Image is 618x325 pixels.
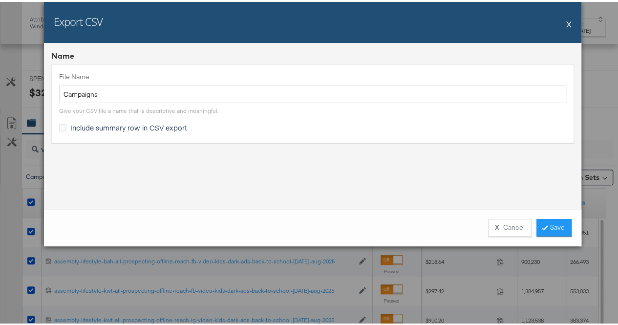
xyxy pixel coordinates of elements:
button: X [566,12,572,32]
button: XCancel [488,217,532,235]
h2: Export CSV [54,12,103,27]
div: Give your CSV file a name that is descriptive and meaningful. [59,105,218,113]
strong: X [495,221,499,230]
div: Name [51,48,574,60]
a: Save [536,217,572,235]
label: File Name [59,70,566,80]
span: Include summary row in CSV export [70,121,187,130]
